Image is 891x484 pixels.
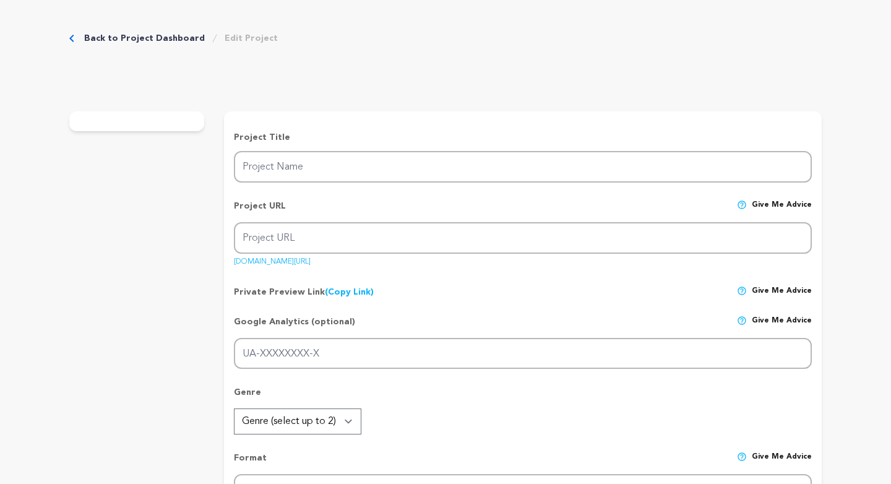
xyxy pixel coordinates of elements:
[234,316,355,338] p: Google Analytics (optional)
[69,32,278,45] div: Breadcrumb
[752,200,812,222] span: Give me advice
[234,286,374,298] p: Private Preview Link
[234,338,812,369] input: UA-XXXXXXXX-X
[752,316,812,338] span: Give me advice
[234,452,267,474] p: Format
[234,386,812,408] p: Genre
[225,32,278,45] a: Edit Project
[234,131,812,144] p: Project Title
[84,32,205,45] a: Back to Project Dashboard
[234,151,812,183] input: Project Name
[234,222,812,254] input: Project URL
[234,200,286,222] p: Project URL
[325,288,374,296] a: (Copy Link)
[737,452,747,462] img: help-circle.svg
[752,286,812,298] span: Give me advice
[752,452,812,474] span: Give me advice
[737,286,747,296] img: help-circle.svg
[737,316,747,326] img: help-circle.svg
[234,253,311,266] a: [DOMAIN_NAME][URL]
[737,200,747,210] img: help-circle.svg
